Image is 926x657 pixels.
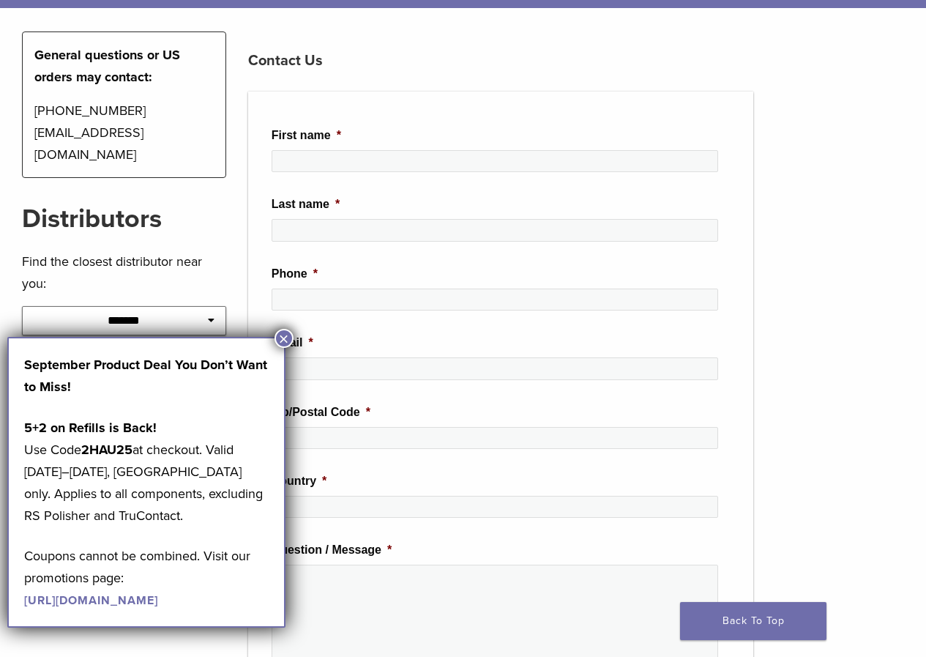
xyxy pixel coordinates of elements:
[24,417,269,527] p: Use Code at checkout. Valid [DATE]–[DATE], [GEOGRAPHIC_DATA] only. Applies to all components, exc...
[272,197,340,212] label: Last name
[22,250,226,294] p: Find the closest distributor near you:
[24,545,269,611] p: Coupons cannot be combined. Visit our promotions page:
[272,267,318,282] label: Phone
[22,201,226,237] h2: Distributors
[24,357,267,395] strong: September Product Deal You Don’t Want to Miss!
[272,128,341,144] label: First name
[272,335,313,351] label: Email
[24,420,157,436] strong: 5+2 on Refills is Back!
[24,593,158,608] a: [URL][DOMAIN_NAME]
[34,100,214,166] p: [PHONE_NUMBER] [EMAIL_ADDRESS][DOMAIN_NAME]
[680,602,826,640] a: Back To Top
[272,543,392,558] label: Question / Message
[34,47,180,85] strong: General questions or US orders may contact:
[248,43,753,78] h3: Contact Us
[81,442,132,458] strong: 2HAU25
[272,474,327,489] label: Country
[275,329,294,348] button: Close
[272,405,370,420] label: Zip/Postal Code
